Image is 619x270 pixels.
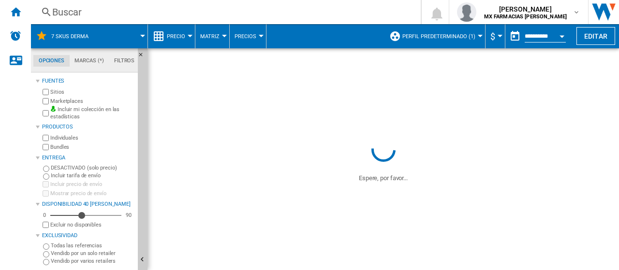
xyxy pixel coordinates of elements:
[51,164,134,171] label: DESACTIVADO (solo precio)
[10,30,21,42] img: alerts-logo.svg
[43,107,49,119] input: Incluir mi colección en las estadísticas
[51,257,134,265] label: Vendido por varios retailers
[235,33,256,40] span: Precios
[490,31,495,42] span: $
[70,55,109,67] md-tab-item: Marcas (*)
[109,55,140,67] md-tab-item: Filtros
[42,232,134,240] div: Exclusividad
[52,5,396,19] div: Buscar
[43,166,49,172] input: DESACTIVADO (solo precio)
[402,24,480,48] button: Perfil predeterminado (1)
[576,27,615,45] button: Editar
[36,24,143,48] div: 7 SKUS DERMA
[50,211,121,220] md-slider: Disponibilidad
[235,24,261,48] button: Precios
[484,4,567,14] span: [PERSON_NAME]
[486,24,505,48] md-menu: Currency
[484,14,567,20] b: MX FARMACIAS [PERSON_NAME]
[42,154,134,162] div: Entrega
[43,98,49,104] input: Marketplaces
[50,98,134,105] label: Marketplaces
[553,26,571,43] button: Open calendar
[167,24,190,48] button: Precio
[33,55,70,67] md-tab-item: Opciones
[50,88,134,96] label: Sitios
[167,33,185,40] span: Precio
[50,181,134,188] label: Incluir precio de envío
[43,251,49,257] input: Vendido por un solo retailer
[43,173,49,180] input: Incluir tarifa de envío
[51,172,134,179] label: Incluir tarifa de envío
[43,144,49,150] input: Bundles
[402,33,475,40] span: Perfil predeterminado (1)
[43,243,49,250] input: Todas las referencias
[51,250,134,257] label: Vendido por un solo retailer
[389,24,480,48] div: Perfil predeterminado (1)
[42,200,134,208] div: Disponibilidad 40 [PERSON_NAME]
[457,2,476,22] img: profile.jpg
[51,242,134,249] label: Todas las referencias
[43,181,49,187] input: Incluir precio de envío
[123,212,134,219] div: 90
[50,106,56,112] img: mysite-bg-18x18.png
[200,33,220,40] span: Matriz
[41,212,48,219] div: 0
[43,135,49,141] input: Individuales
[43,89,49,95] input: Sitios
[43,190,49,197] input: Mostrar precio de envío
[50,221,134,228] label: Excluir no disponibles
[50,143,134,151] label: Bundles
[51,33,88,40] span: 7 SKUS DERMA
[153,24,190,48] div: Precio
[50,134,134,142] label: Individuales
[490,24,500,48] button: $
[50,106,134,121] label: Incluir mi colección en las estadísticas
[200,24,224,48] button: Matriz
[43,222,49,228] input: Mostrar precio de envío
[43,259,49,265] input: Vendido por varios retailers
[42,77,134,85] div: Fuentes
[42,123,134,131] div: Productos
[50,190,134,197] label: Mostrar precio de envío
[51,24,98,48] button: 7 SKUS DERMA
[359,174,408,182] ng-transclude: Espere, por favor...
[138,48,149,66] button: Ocultar
[505,27,525,46] button: md-calendar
